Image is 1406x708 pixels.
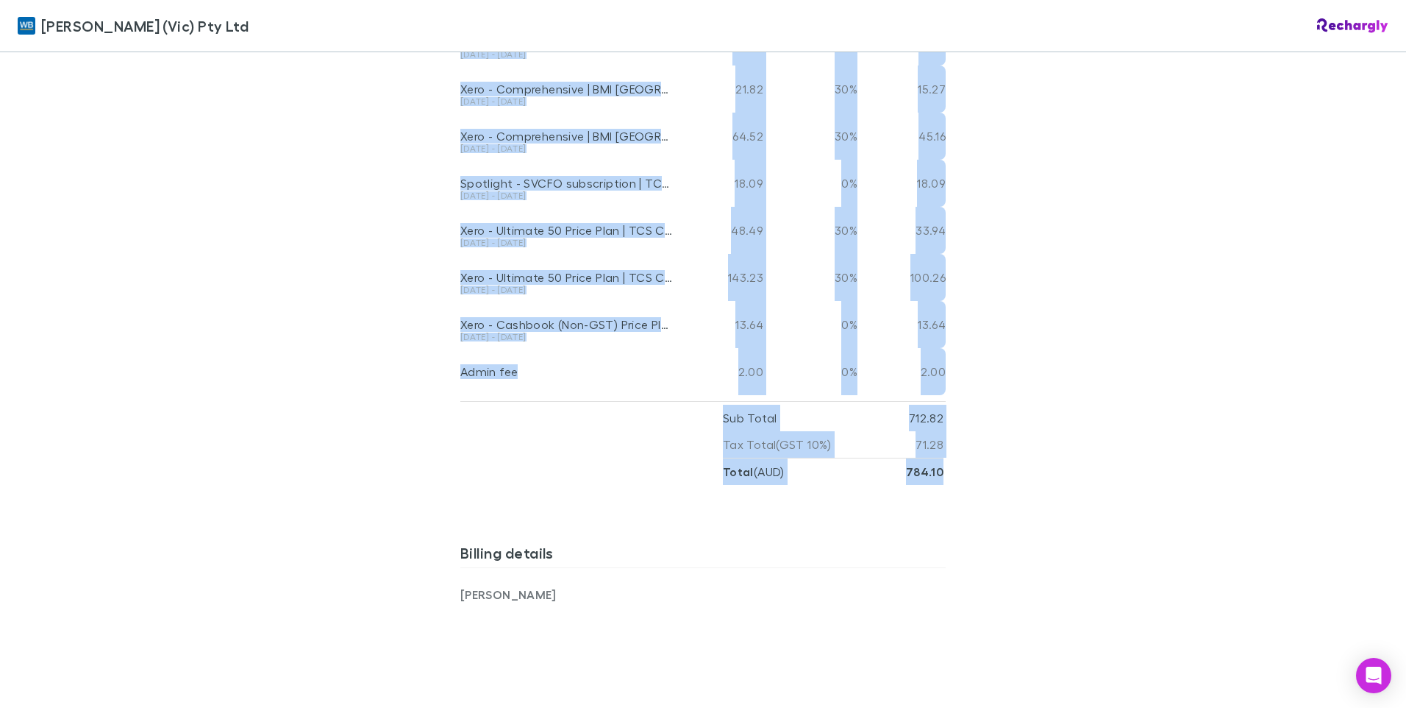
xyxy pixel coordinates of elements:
[857,348,946,395] div: 2.00
[460,223,675,238] div: Xero - Ultimate 50 Price Plan | TCS Communications (Aust) Pty Ltd
[723,431,832,458] p: Tax Total (GST 10%)
[460,586,703,603] p: [PERSON_NAME]
[769,207,857,254] div: 30%
[769,348,857,395] div: 0%
[460,364,675,379] div: Admin fee
[723,464,754,479] strong: Total
[857,207,946,254] div: 33.94
[723,459,785,485] p: ( AUD )
[460,333,675,341] div: [DATE] - [DATE]
[18,17,35,35] img: William Buck (Vic) Pty Ltd's Logo
[460,238,675,247] div: [DATE] - [DATE]
[857,254,946,301] div: 100.26
[460,97,675,106] div: [DATE] - [DATE]
[723,405,777,431] p: Sub Total
[460,176,675,191] div: Spotlight - SVCFO subscription | TCS Communications (Aust) Pty Ltd
[681,348,769,395] div: 2.00
[857,113,946,160] div: 45.16
[681,66,769,113] div: 21.82
[460,191,675,200] div: [DATE] - [DATE]
[460,544,946,567] h3: Billing details
[769,66,857,113] div: 30%
[460,317,675,332] div: Xero - Cashbook (Non-GST) Price Plan | The [PERSON_NAME] [PERSON_NAME] Trust
[1356,658,1391,693] div: Open Intercom Messenger
[460,50,675,59] div: [DATE] - [DATE]
[769,254,857,301] div: 30%
[681,301,769,348] div: 13.64
[909,405,943,431] p: 712.82
[460,286,675,294] div: [DATE] - [DATE]
[1317,18,1388,33] img: Rechargly Logo
[769,301,857,348] div: 0%
[857,66,946,113] div: 15.27
[460,129,675,144] div: Xero - Comprehensive | BMI [GEOGRAPHIC_DATA]
[460,144,675,153] div: [DATE] - [DATE]
[857,160,946,207] div: 18.09
[681,207,769,254] div: 48.49
[857,301,946,348] div: 13.64
[916,431,943,458] p: 71.28
[681,254,769,301] div: 143.23
[681,160,769,207] div: 18.09
[681,113,769,160] div: 64.52
[41,15,249,37] span: [PERSON_NAME] (Vic) Pty Ltd
[769,113,857,160] div: 30%
[769,160,857,207] div: 0%
[460,82,675,96] div: Xero - Comprehensive | BMI [GEOGRAPHIC_DATA]
[906,464,943,479] strong: 784.10
[460,270,675,285] div: Xero - Ultimate 50 Price Plan | TCS Communications (Aust) Pty Ltd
